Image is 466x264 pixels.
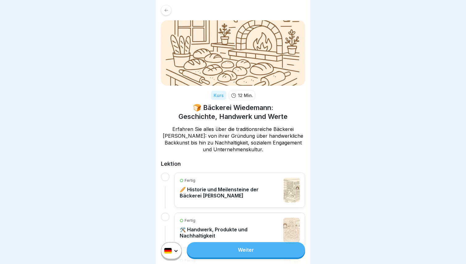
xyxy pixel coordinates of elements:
[283,218,300,242] img: l4so3rolz35j96ee6nbyd9nh.png
[161,20,305,86] img: wmn6meijyonvb0t6e27bdrr3.png
[161,103,305,121] h1: 🍞 Bäckerei Wiedemann: Geschichte, Handwerk und Werte
[180,218,300,242] a: Fertig🛠️ Handwerk, Produkte und Nachhaltigkeit
[185,178,195,183] p: Fertig
[180,226,280,239] p: 🛠️ Handwerk, Produkte und Nachhaltigkeit
[161,126,305,153] p: Erfahren Sie alles über die traditionsreiche Bäckerei [PERSON_NAME]: von ihrer Gründung über hand...
[180,178,300,202] a: Fertig🥖 Historie und Meilensteine der Bäckerei [PERSON_NAME]
[238,92,253,99] p: 12 Min.
[284,178,300,202] img: bq9747e3lmnndma1paxvl2pd.png
[161,160,305,168] h2: Lektion
[164,248,172,254] img: de.svg
[187,242,305,258] a: Weiter
[211,91,226,100] div: Kurs
[185,218,195,223] p: Fertig
[180,186,280,199] p: 🥖 Historie und Meilensteine der Bäckerei [PERSON_NAME]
